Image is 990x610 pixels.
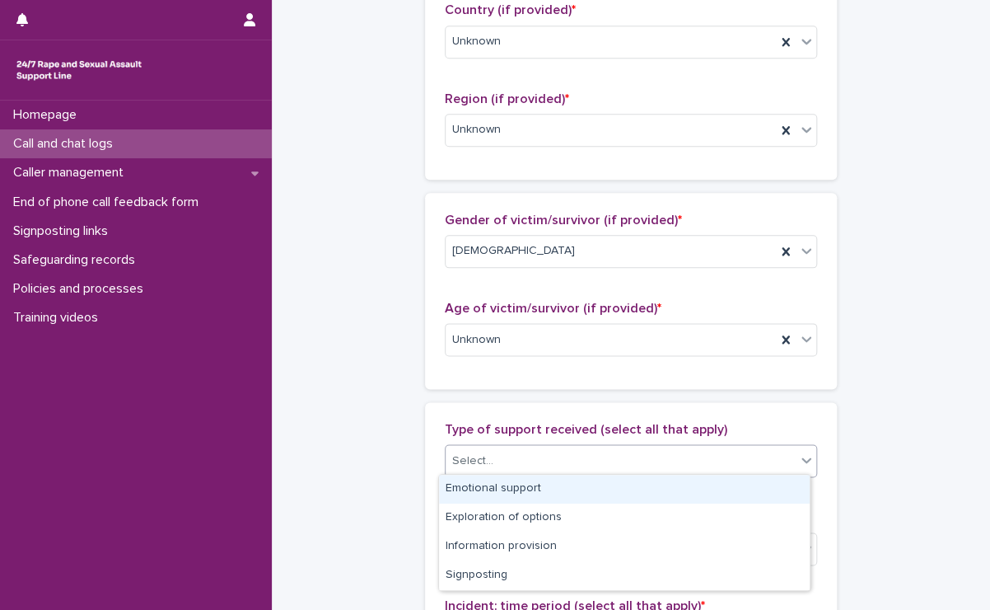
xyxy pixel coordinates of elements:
p: Training videos [7,310,111,326]
div: Exploration of options [439,504,810,533]
p: End of phone call feedback form [7,195,212,210]
span: Unknown [452,331,501,349]
span: Type of support received (select all that apply) [445,423,727,436]
span: Region (if provided) [445,92,569,106]
p: Caller management [7,165,137,181]
span: Unknown [452,33,501,50]
p: Call and chat logs [7,136,126,152]
div: Select... [452,453,493,470]
p: Policies and processes [7,281,156,297]
span: Unknown [452,121,501,138]
span: Age of victim/survivor (if provided) [445,302,661,315]
p: Safeguarding records [7,252,148,268]
img: rhQMoQhaT3yELyF149Cw [13,54,145,87]
div: Signposting [439,561,810,590]
div: Information provision [439,533,810,561]
p: Homepage [7,107,90,123]
span: Gender of victim/survivor (if provided) [445,213,682,227]
span: [DEMOGRAPHIC_DATA] [452,242,575,260]
span: Country (if provided) [445,3,576,16]
p: Signposting links [7,223,121,239]
div: Emotional support [439,475,810,504]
